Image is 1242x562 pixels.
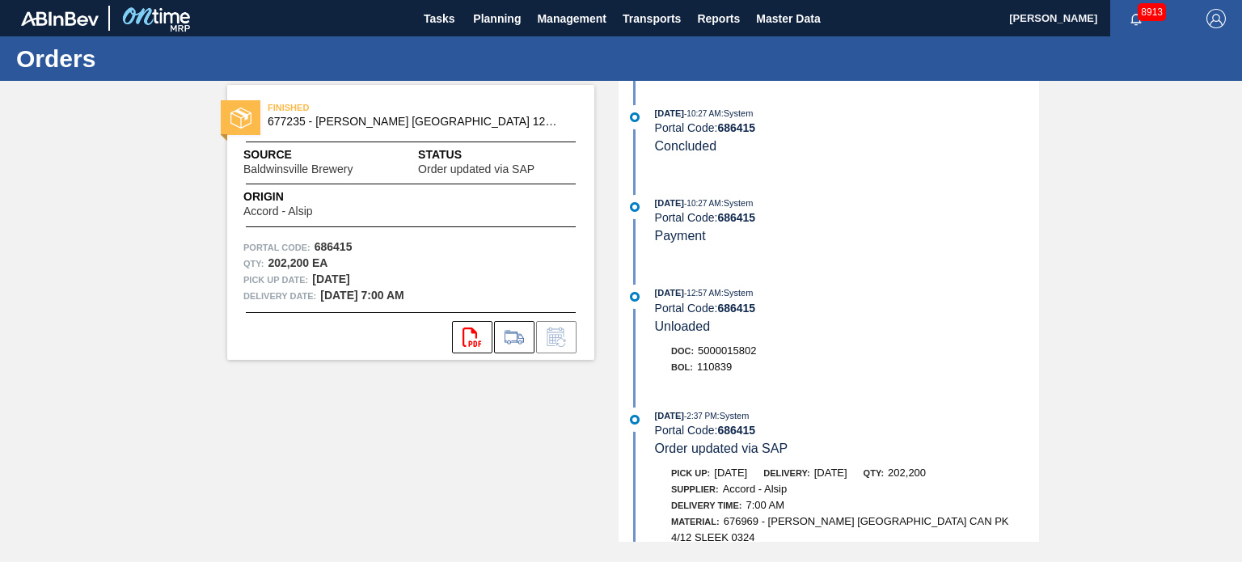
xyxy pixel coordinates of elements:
span: 676969 - [PERSON_NAME] [GEOGRAPHIC_DATA] CAN PK 4/12 SLEEK 0324 [671,515,1008,543]
span: - 10:27 AM [684,199,721,208]
span: [DATE] [714,467,747,479]
span: Source [243,146,401,163]
span: Transports [623,9,681,28]
div: Go to Load Composition [494,321,534,353]
span: Delivery Date: [243,288,316,304]
img: Logout [1206,9,1226,28]
img: atual [630,415,640,425]
span: Accord - Alsip [723,483,787,495]
strong: 686415 [315,240,353,253]
span: [DATE] [655,411,684,420]
img: atual [630,112,640,122]
span: Status [418,146,578,163]
span: Doc: [671,346,694,356]
span: FINISHED [268,99,494,116]
span: Delivery Time : [671,501,741,510]
div: Portal Code: [655,302,1039,315]
span: [DATE] [655,198,684,208]
span: : System [721,198,754,208]
span: Concluded [655,139,717,153]
strong: 686415 [717,211,755,224]
strong: 686415 [717,302,755,315]
span: Planning [473,9,521,28]
span: : System [717,411,750,420]
img: atual [630,292,640,302]
span: BOL: [671,362,693,372]
h1: Orders [16,49,303,68]
span: Pick up: [671,468,710,478]
span: Accord - Alsip [243,205,313,218]
strong: 202,200 EA [268,256,327,269]
span: 677235 - CARR CAN NSW 12OZ CAN PK 4/12 SLEEK 1124 [268,116,561,128]
span: Order updated via SAP [655,442,788,455]
div: Open PDF file [452,321,492,353]
span: - 10:27 AM [684,109,721,118]
strong: 686415 [717,121,755,134]
div: Portal Code: [655,424,1039,437]
strong: [DATE] 7:00 AM [320,289,403,302]
span: [DATE] [655,288,684,298]
span: Qty : [243,256,264,272]
img: TNhmsLtSVTkK8tSr43FrP2fwEKptu5GPRR3wAAAABJRU5ErkJggg== [21,11,99,26]
span: [DATE] [655,108,684,118]
div: Portal Code: [655,121,1039,134]
span: Tasks [421,9,457,28]
span: - 2:37 PM [684,412,717,420]
img: atual [630,202,640,212]
span: 5000015802 [698,344,756,357]
span: Reports [697,9,740,28]
img: status [230,108,251,129]
span: Baldwinsville Brewery [243,163,353,175]
span: 110839 [697,361,732,373]
span: Delivery: [763,468,809,478]
button: Notifications [1110,7,1162,30]
span: Supplier: [671,484,719,494]
span: - 12:57 AM [684,289,721,298]
span: Order updated via SAP [418,163,534,175]
span: Pick up Date: [243,272,308,288]
span: Management [537,9,606,28]
span: Payment [655,229,706,243]
span: 8913 [1138,3,1166,21]
strong: [DATE] [312,273,349,285]
span: Master Data [756,9,820,28]
span: : System [721,108,754,118]
div: Portal Code: [655,211,1039,224]
span: : System [721,288,754,298]
span: Portal Code: [243,239,310,256]
span: Unloaded [655,319,711,333]
span: 202,200 [888,467,926,479]
span: Material: [671,517,720,526]
div: Inform order change [536,321,577,353]
span: Origin [243,188,353,205]
strong: 686415 [717,424,755,437]
span: 7:00 AM [746,499,784,511]
span: Qty: [864,468,884,478]
span: [DATE] [814,467,847,479]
